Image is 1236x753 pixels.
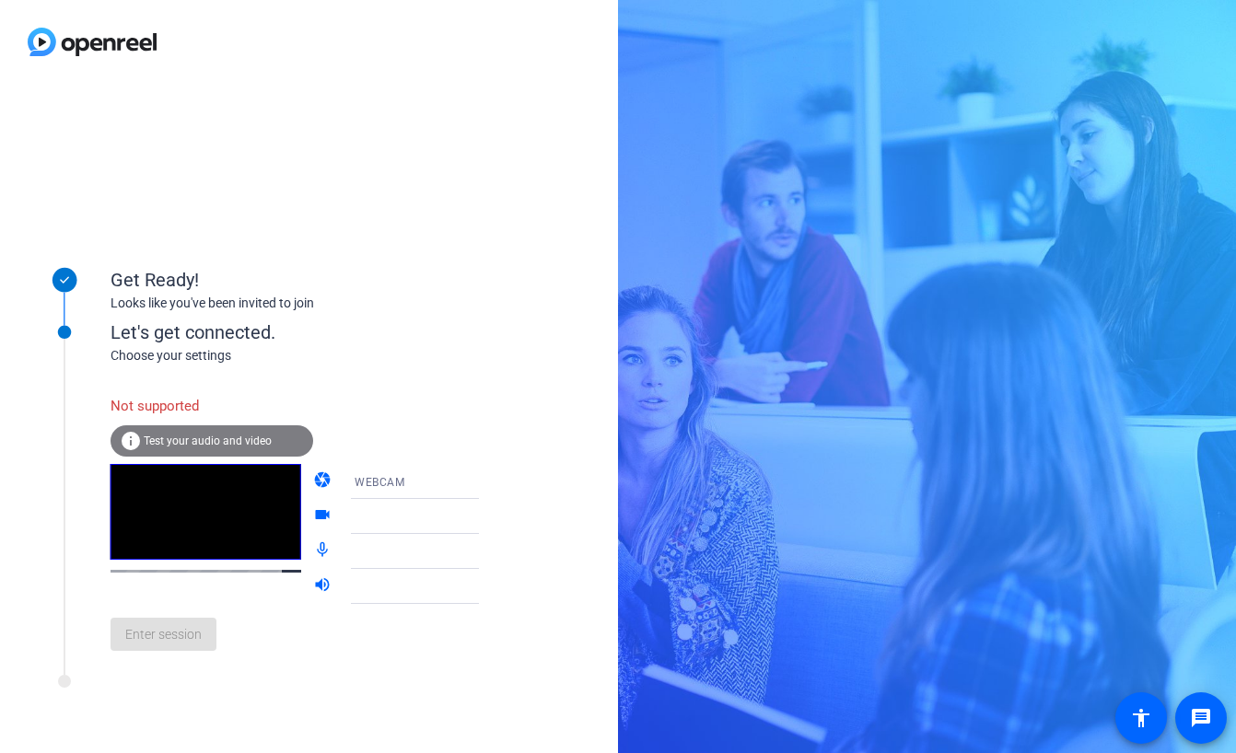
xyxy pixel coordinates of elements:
mat-icon: camera [313,470,335,492]
mat-icon: videocam [313,505,335,527]
mat-icon: message [1190,707,1212,729]
div: Let's get connected. [111,319,517,346]
span: WEBCAM [355,476,404,489]
mat-icon: accessibility [1130,707,1152,729]
div: Get Ready! [111,266,479,294]
div: Looks like you've been invited to join [111,294,479,313]
mat-icon: info [120,430,142,452]
mat-icon: mic_none [313,540,335,562]
span: Test your audio and video [144,434,272,447]
div: Choose your settings [111,346,517,365]
mat-icon: volume_up [313,575,335,597]
div: Not supported [111,387,313,426]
